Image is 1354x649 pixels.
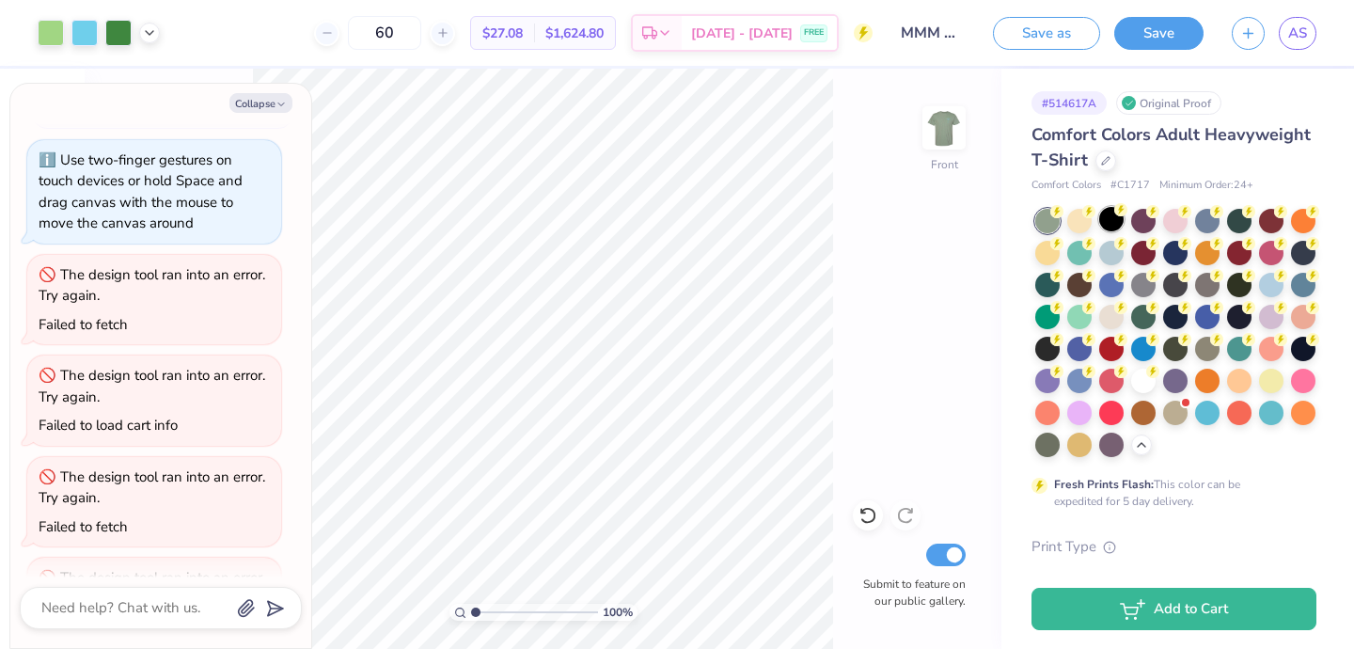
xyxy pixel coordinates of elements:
[39,517,128,536] div: Failed to fetch
[1054,477,1154,492] strong: Fresh Prints Flash:
[39,416,178,435] div: Failed to load cart info
[348,16,421,50] input: – –
[603,604,633,621] span: 100 %
[691,24,793,43] span: [DATE] - [DATE]
[39,568,265,609] div: The design tool ran into an error. Try again.
[39,315,128,334] div: Failed to fetch
[925,109,963,147] img: Front
[1031,123,1311,171] span: Comfort Colors Adult Heavyweight T-Shirt
[1159,178,1253,194] span: Minimum Order: 24 +
[887,14,979,52] input: Untitled Design
[39,467,265,508] div: The design tool ran into an error. Try again.
[1114,17,1204,50] button: Save
[1031,178,1101,194] span: Comfort Colors
[39,150,243,233] div: Use two-finger gestures on touch devices or hold Space and drag canvas with the mouse to move the...
[1110,178,1150,194] span: # C1717
[1031,536,1316,558] div: Print Type
[1054,476,1285,510] div: This color can be expedited for 5 day delivery.
[853,576,966,609] label: Submit to feature on our public gallery.
[545,24,604,43] span: $1,624.80
[482,24,523,43] span: $27.08
[1116,91,1221,115] div: Original Proof
[931,156,958,173] div: Front
[804,26,824,40] span: FREE
[1031,588,1316,630] button: Add to Cart
[1031,91,1107,115] div: # 514617A
[39,366,265,406] div: The design tool ran into an error. Try again.
[993,17,1100,50] button: Save as
[229,93,292,113] button: Collapse
[32,99,293,129] button: Switch to a similar product with stock
[1288,23,1307,44] span: AS
[39,265,265,306] div: The design tool ran into an error. Try again.
[1279,17,1316,50] a: AS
